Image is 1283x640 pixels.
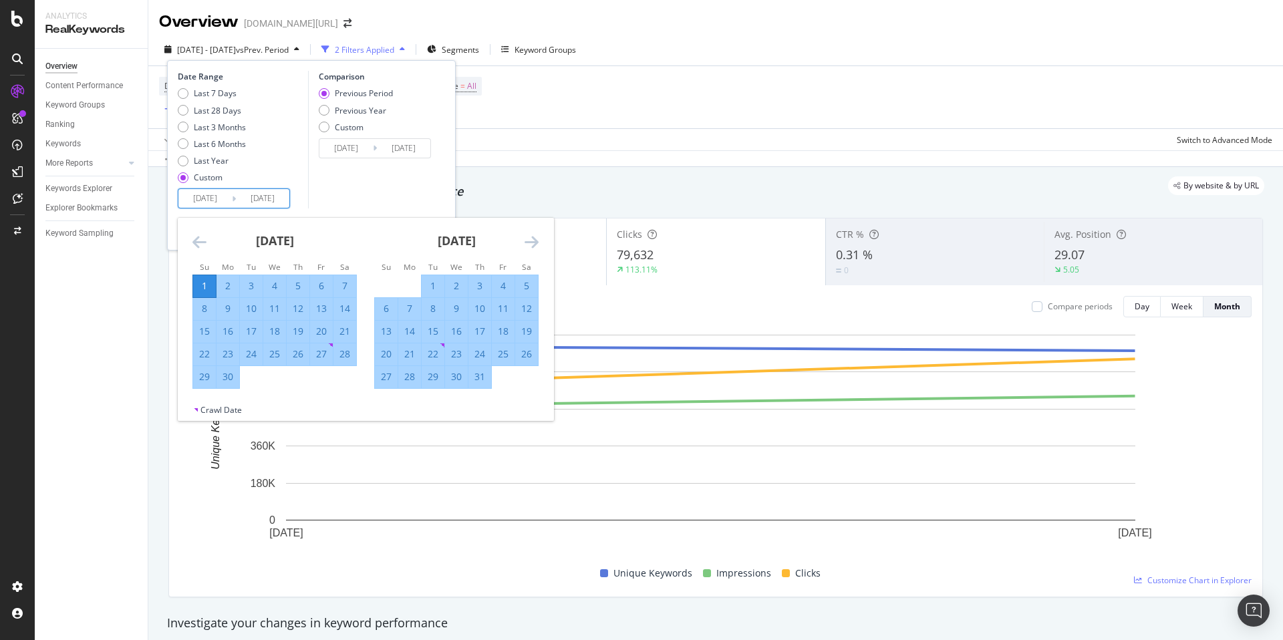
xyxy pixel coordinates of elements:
td: Selected. Monday, September 16, 2024 [217,320,240,343]
td: Selected. Thursday, September 12, 2024 [287,297,310,320]
div: 8 [422,302,444,315]
td: Selected. Sunday, October 20, 2024 [375,343,398,365]
div: 14 [398,325,421,338]
div: 19 [515,325,538,338]
td: Selected. Friday, September 27, 2024 [310,343,333,365]
td: Selected. Thursday, October 24, 2024 [468,343,492,365]
td: Selected. Tuesday, October 1, 2024 [422,275,445,297]
a: Overview [45,59,138,73]
div: 5 [287,279,309,293]
div: 1 [193,279,216,293]
div: 27 [310,347,333,361]
small: We [450,261,462,272]
text: [DATE] [1118,527,1151,538]
div: 18 [263,325,286,338]
td: Selected. Sunday, September 29, 2024 [193,365,217,388]
div: Compare periods [1048,301,1113,312]
button: Switch to Advanced Mode [1171,129,1272,150]
span: = [460,80,465,92]
div: Keywords [45,137,81,151]
div: 29 [422,370,444,383]
input: Start Date [319,139,373,158]
div: Week [1171,301,1192,312]
div: Switch to Advanced Mode [1177,134,1272,146]
div: 12 [287,302,309,315]
div: 9 [217,302,239,315]
button: Add Filter [159,102,212,118]
td: Selected. Friday, October 11, 2024 [492,297,515,320]
td: Selected. Friday, October 18, 2024 [492,320,515,343]
div: 28 [398,370,421,383]
small: We [269,261,281,272]
td: Selected. Tuesday, October 29, 2024 [422,365,445,388]
div: Overview [45,59,78,73]
div: Last 28 Days [178,105,246,116]
td: Selected. Thursday, October 10, 2024 [468,297,492,320]
a: Keywords Explorer [45,182,138,196]
div: 6 [375,302,398,315]
td: Selected. Friday, October 25, 2024 [492,343,515,365]
div: 9 [445,302,468,315]
span: Unique Keywords [613,565,692,581]
td: Selected as start date. Sunday, September 1, 2024 [193,275,217,297]
div: Move backward to switch to the previous month. [192,234,206,251]
a: Content Performance [45,79,138,93]
div: 12 [515,302,538,315]
td: Selected. Wednesday, September 25, 2024 [263,343,287,365]
small: Su [200,261,209,272]
td: Selected. Thursday, October 31, 2024 [468,365,492,388]
td: Selected. Sunday, October 6, 2024 [375,297,398,320]
div: 7 [333,279,356,293]
div: Calendar [178,218,553,404]
div: 6 [310,279,333,293]
small: Fr [499,261,507,272]
div: 5.05 [1063,264,1079,275]
button: Apply [159,129,198,150]
a: Ranking [45,118,138,132]
td: Selected. Wednesday, September 4, 2024 [263,275,287,297]
td: Selected. Thursday, September 19, 2024 [287,320,310,343]
span: Segments [442,44,479,55]
text: 0 [269,514,275,526]
svg: A chart. [180,328,1242,560]
td: Selected. Monday, September 23, 2024 [217,343,240,365]
div: 20 [375,347,398,361]
div: 21 [398,347,421,361]
td: Selected. Tuesday, September 3, 2024 [240,275,263,297]
strong: [DATE] [256,232,294,249]
td: Selected. Wednesday, October 16, 2024 [445,320,468,343]
button: Keyword Groups [496,39,581,60]
td: Selected. Thursday, September 26, 2024 [287,343,310,365]
div: arrow-right-arrow-left [343,19,351,28]
div: Investigate your changes in keyword performance [167,615,1264,632]
div: 4 [263,279,286,293]
div: Overview [159,11,239,33]
div: 20 [310,325,333,338]
small: Sa [340,261,349,272]
div: 10 [468,302,491,315]
small: Tu [247,261,256,272]
img: Equal [836,269,841,273]
div: 21 [333,325,356,338]
td: Selected. Thursday, October 17, 2024 [468,320,492,343]
div: 13 [310,302,333,315]
div: 11 [263,302,286,315]
div: 2 Filters Applied [335,44,394,55]
div: 27 [375,370,398,383]
div: 18 [492,325,515,338]
div: Comparison [319,71,435,82]
td: Selected. Wednesday, September 11, 2024 [263,297,287,320]
div: Explorer Bookmarks [45,201,118,215]
td: Selected. Saturday, September 28, 2024 [333,343,357,365]
td: Selected. Friday, September 20, 2024 [310,320,333,343]
div: Last 6 Months [178,138,246,150]
div: 10 [240,302,263,315]
div: Last 28 Days [194,105,241,116]
div: Last 7 Days [194,88,237,99]
div: Day [1135,301,1149,312]
div: 31 [468,370,491,383]
div: Custom [319,122,393,133]
td: Selected. Monday, October 14, 2024 [398,320,422,343]
a: More Reports [45,156,125,170]
td: Selected. Wednesday, October 9, 2024 [445,297,468,320]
